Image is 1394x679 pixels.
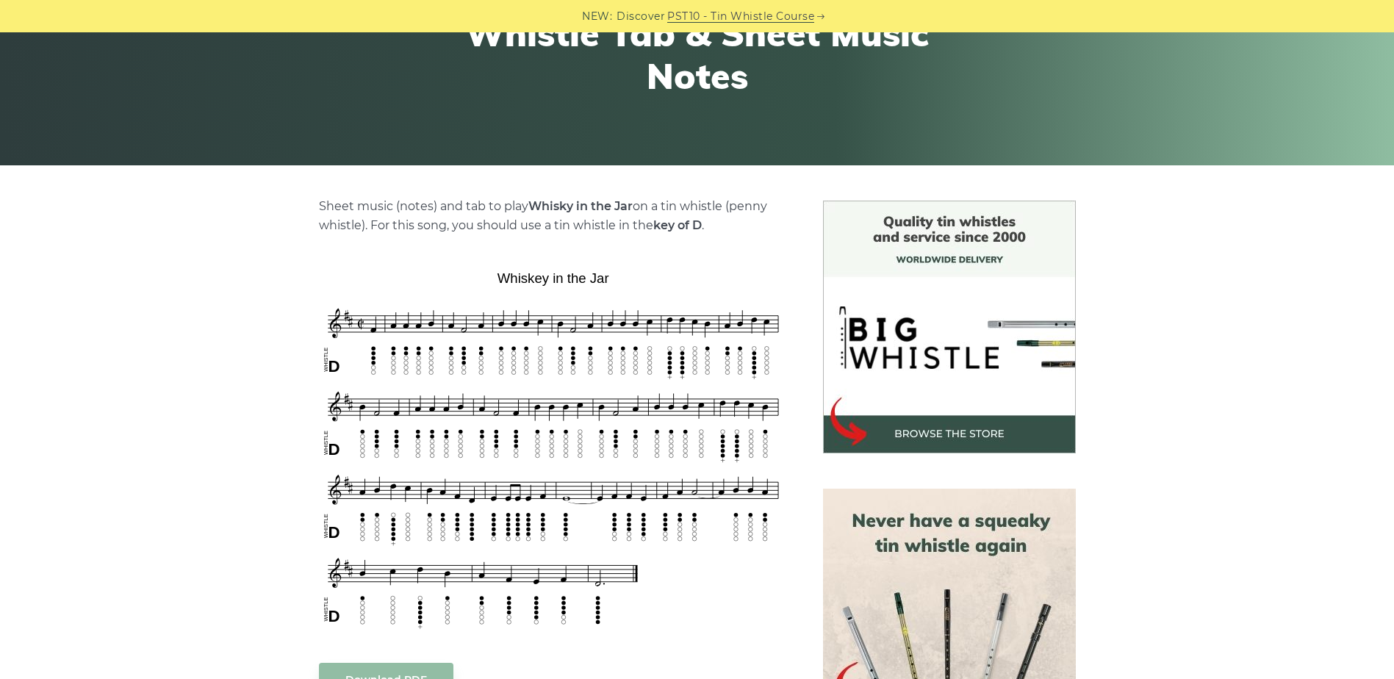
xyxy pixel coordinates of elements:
a: PST10 - Tin Whistle Course [667,8,814,25]
img: Whiskey in the Jar Tin Whistle Tab & Sheet Music [319,265,788,633]
span: Discover [617,8,665,25]
img: BigWhistle Tin Whistle Store [823,201,1076,453]
span: NEW: [582,8,612,25]
strong: key of D [653,218,702,232]
p: Sheet music (notes) and tab to play on a tin whistle (penny whistle). For this song, you should u... [319,197,788,235]
strong: Whisky in the Jar [528,199,633,213]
